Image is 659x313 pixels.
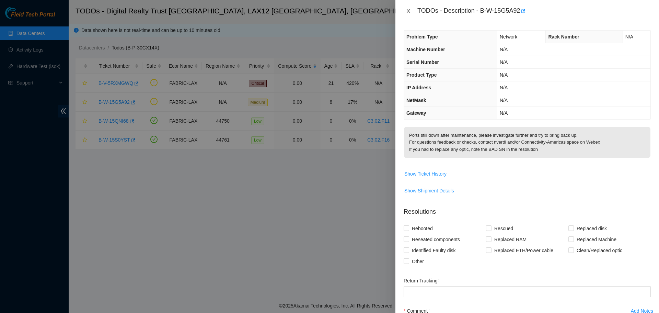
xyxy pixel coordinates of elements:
span: N/A [500,110,508,116]
span: N/A [500,85,508,90]
button: Close [404,8,413,14]
span: Other [409,256,427,267]
span: N/A [625,34,633,40]
button: Show Shipment Details [404,185,454,196]
span: Identified Faulty disk [409,245,459,256]
span: Machine Number [406,47,445,52]
span: N/A [500,98,508,103]
span: Replaced Machine [574,234,619,245]
p: Ports still down after maintenance, please investigate further and try to bring back up. For ques... [404,127,650,158]
span: Clean/Replaced optic [574,245,625,256]
span: Serial Number [406,59,439,65]
span: Rebooted [409,223,436,234]
button: Show Ticket History [404,168,447,179]
span: N/A [500,59,508,65]
span: Replaced disk [574,223,610,234]
span: Rescued [492,223,516,234]
span: IP Address [406,85,431,90]
label: Return Tracking [404,275,442,286]
p: Resolutions [404,202,651,216]
span: Product Type [406,72,437,78]
span: Problem Type [406,34,438,40]
span: close [406,8,411,14]
span: Reseated components [409,234,463,245]
span: N/A [500,47,508,52]
span: N/A [500,72,508,78]
span: Replaced RAM [492,234,529,245]
input: Return Tracking [404,286,651,297]
span: NetMask [406,98,426,103]
span: Network [500,34,517,40]
div: TODOs - Description - B-W-15G5A92 [417,5,651,16]
span: Gateway [406,110,426,116]
span: Show Shipment Details [404,187,454,194]
span: Rack Number [548,34,579,40]
span: Show Ticket History [404,170,447,178]
span: Replaced ETH/Power cable [492,245,556,256]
